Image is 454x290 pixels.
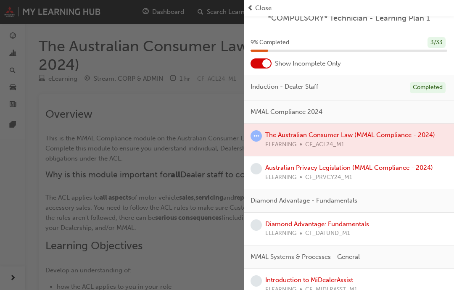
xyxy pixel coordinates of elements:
span: CF_PRVCY24_M1 [305,173,352,182]
span: MMAL Compliance 2024 [251,107,322,117]
span: learningRecordVerb_NONE-icon [251,163,262,174]
a: Introduction to MiDealerAssist [265,276,353,284]
span: CF_DAFUND_M1 [305,229,350,238]
span: Diamond Advantage - Fundamentals [251,196,357,206]
button: prev-iconClose [247,3,451,13]
div: Completed [410,82,446,93]
span: learningRecordVerb_NONE-icon [251,219,262,231]
span: Induction - Dealer Staff [251,82,318,92]
a: *COMPULSORY* Technician - Learning Plan 1 [251,13,447,23]
span: ELEARNING [265,173,296,182]
span: MMAL Systems & Processes - General [251,252,360,262]
span: learningRecordVerb_NONE-icon [251,275,262,287]
span: prev-icon [247,3,253,13]
span: 9 % Completed [251,38,289,47]
div: 3 / 33 [428,37,446,48]
span: Close [255,3,272,13]
span: ELEARNING [265,229,296,238]
a: Diamond Advantage: Fundamentals [265,220,369,228]
a: Australian Privacy Legislation (MMAL Compliance - 2024) [265,164,433,171]
span: learningRecordVerb_ATTEMPT-icon [251,130,262,142]
span: Show Incomplete Only [275,59,341,69]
